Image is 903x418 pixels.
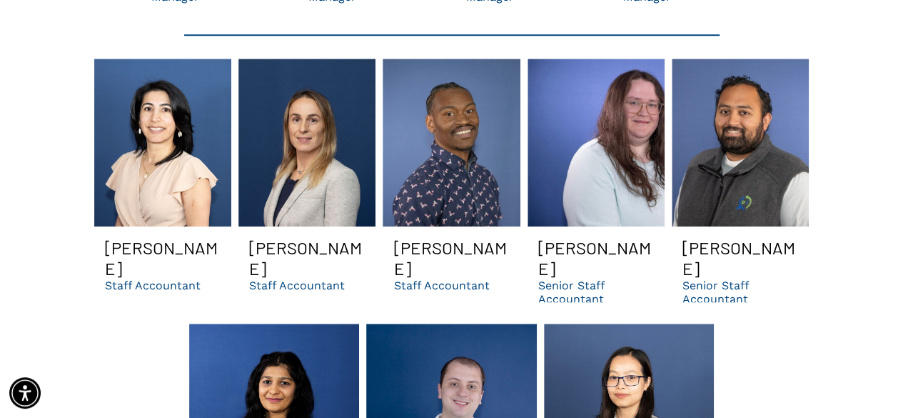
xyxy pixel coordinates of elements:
[383,59,520,227] a: David smiling | dental cpa and support organization | bookkeeping, tax services in GA
[538,279,654,306] p: Senior Staff Accountant
[249,279,345,292] p: Staff Accountant
[682,237,798,279] h3: [PERSON_NAME]
[238,59,375,227] a: Woman with blonde hair wearing a blazer, smiling against a blue background.
[393,279,489,292] p: Staff Accountant
[94,59,231,227] a: A woman is posing for a picture in front of a blue background.
[105,237,221,279] h3: [PERSON_NAME]
[249,237,365,279] h3: [PERSON_NAME]
[393,237,509,279] h3: [PERSON_NAME]
[528,59,665,227] a: Heather smiling | dental dso cpas and support organization in GA
[538,237,654,279] h3: [PERSON_NAME]
[105,279,201,292] p: Staff Accountant
[682,279,798,306] p: Senior Staff Accountant
[9,377,41,409] div: Accessibility Menu
[672,59,809,227] a: Hiren | dental cpa firm in suwanee ga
